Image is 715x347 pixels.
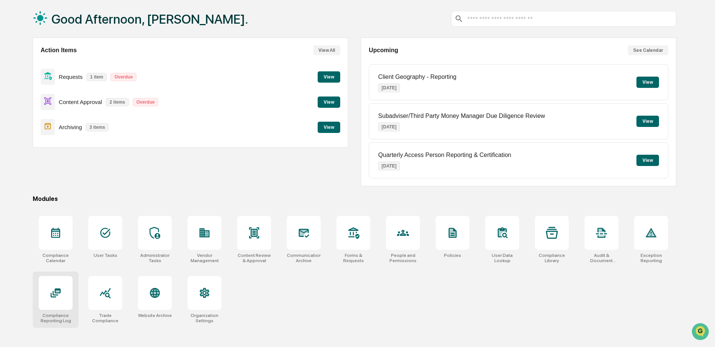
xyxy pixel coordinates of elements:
p: 3 items [86,123,109,131]
div: Communications Archive [287,253,321,263]
div: 🖐️ [8,95,14,101]
button: View [636,77,659,88]
div: Compliance Library [535,253,569,263]
span: Data Lookup [15,109,47,116]
div: We're available if you need us! [26,65,95,71]
p: Requests [59,74,82,80]
div: Start new chat [26,57,123,65]
button: View [318,122,340,133]
span: Pylon [75,127,91,133]
div: Policies [444,253,461,258]
div: Compliance Calendar [39,253,73,263]
p: Overdue [111,73,136,81]
div: Exception Reporting [634,253,668,263]
a: View [318,98,340,105]
p: [DATE] [378,161,400,170]
button: View [636,155,659,166]
h1: Good Afternoon, [PERSON_NAME]. [52,12,248,27]
div: Content Review & Approval [237,253,271,263]
div: Trade Compliance [88,313,122,323]
span: Preclearance [15,95,48,102]
div: Audit & Document Logs [585,253,618,263]
a: View [318,73,340,80]
button: View [318,97,340,108]
a: 🗄️Attestations [52,92,96,105]
button: Start new chat [128,60,137,69]
span: Attestations [62,95,93,102]
p: 2 items [106,98,129,106]
a: 🔎Data Lookup [5,106,50,119]
div: People and Permissions [386,253,420,263]
div: Modules [33,195,676,202]
p: 1 item [86,73,107,81]
div: 🗄️ [55,95,61,101]
div: Website Archive [138,313,172,318]
button: View [636,116,659,127]
h2: Action Items [41,47,77,54]
a: 🖐️Preclearance [5,92,52,105]
div: Forms & Requests [336,253,370,263]
a: View [318,123,340,130]
p: Archiving [59,124,82,130]
button: View [318,71,340,83]
div: Compliance Reporting Log [39,313,73,323]
p: Quarterly Access Person Reporting & Certification [378,152,511,158]
iframe: Open customer support [691,322,711,342]
div: Administrator Tasks [138,253,172,263]
p: [DATE] [378,83,400,92]
a: Powered byPylon [53,127,91,133]
p: Overdue [133,98,159,106]
div: Vendor Management [188,253,221,263]
p: Content Approval [59,99,102,105]
p: Subadviser/Third Party Money Manager Due Diligence Review [378,113,545,119]
button: View All [313,45,340,55]
div: User Data Lookup [485,253,519,263]
img: 1746055101610-c473b297-6a78-478c-a979-82029cc54cd1 [8,57,21,71]
div: User Tasks [94,253,117,258]
div: Organization Settings [188,313,221,323]
p: How can we help? [8,16,137,28]
button: See Calendar [628,45,668,55]
p: [DATE] [378,122,400,131]
p: Client Geography - Reporting [378,74,456,80]
h2: Upcoming [369,47,398,54]
div: 🔎 [8,110,14,116]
